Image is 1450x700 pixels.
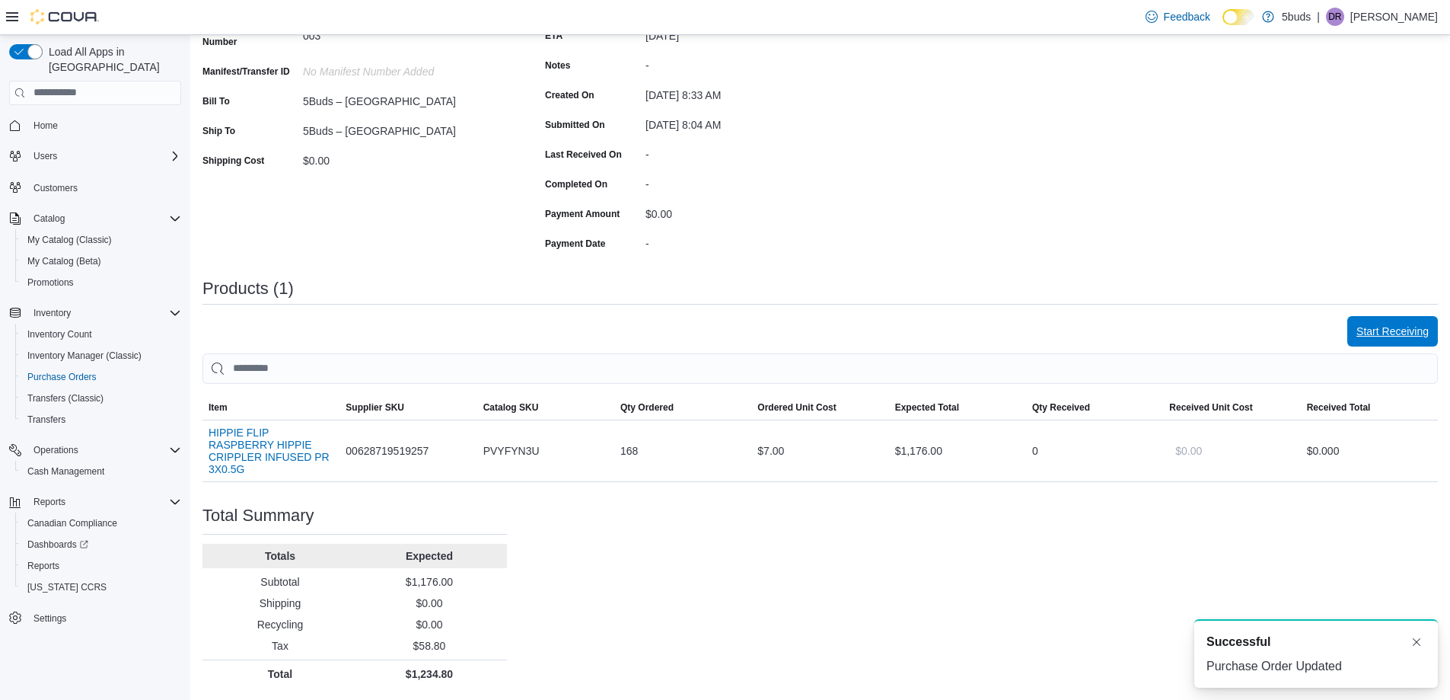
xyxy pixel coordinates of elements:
span: 00628719519257 [346,442,429,460]
div: 168 [614,436,751,466]
a: Canadian Compliance [21,514,123,532]
p: | [1317,8,1320,26]
button: Reports [3,491,187,513]
p: Totals [209,548,352,564]
div: 5Buds – [GEOGRAPHIC_DATA] [303,89,507,107]
a: Inventory Count [21,325,98,344]
button: $0.00 [1169,436,1208,466]
button: Users [27,147,63,165]
h3: Products (1) [202,280,294,298]
label: ETA [545,30,562,42]
span: Dashboards [27,539,88,551]
span: Feedback [1164,9,1210,24]
div: $1,176.00 [889,436,1026,466]
a: Dashboards [15,534,187,555]
div: Purchase Order Updated [1206,657,1426,676]
span: Home [33,120,58,132]
a: Inventory Manager (Classic) [21,347,148,365]
span: DR [1328,8,1341,26]
label: Payment Date [545,238,605,250]
div: $0.00 [303,149,507,167]
span: [US_STATE] CCRS [27,581,107,593]
span: Customers [27,177,181,197]
div: Dawn Richmond [1326,8,1344,26]
span: Expected Total [895,401,959,414]
div: - [645,172,849,190]
h3: Total Summary [202,507,314,525]
a: Customers [27,179,84,197]
span: PVYFYN3U [483,442,540,460]
span: Reports [27,560,59,572]
span: Load All Apps in [GEOGRAPHIC_DATA] [43,44,181,75]
span: Dashboards [21,535,181,554]
p: Expected [358,548,501,564]
span: Transfers [21,411,181,429]
label: Payment Amount [545,208,620,220]
span: Reports [21,557,181,575]
div: 5Buds – [GEOGRAPHIC_DATA] [303,119,507,137]
label: Ship To [202,125,235,137]
div: [DATE] 8:04 AM [645,113,849,131]
p: Tax [209,638,352,654]
span: Promotions [21,273,181,292]
label: Bill To [202,95,230,107]
button: Start Receiving [1347,316,1438,347]
p: $0.00 [358,617,501,632]
span: Customers [33,182,78,194]
button: Reports [15,555,187,577]
p: $1,234.80 [358,666,501,682]
button: Item [202,395,339,420]
span: Reports [33,496,65,508]
button: Home [3,114,187,136]
button: Users [3,145,187,167]
div: - [645,232,849,250]
span: Inventory Count [21,325,181,344]
span: My Catalog (Classic) [27,234,112,246]
button: My Catalog (Classic) [15,229,187,251]
button: Reports [27,493,72,511]
div: - [645,53,849,72]
span: My Catalog (Classic) [21,231,181,249]
span: Inventory Manager (Classic) [27,350,142,362]
label: Shipping Cost [202,155,264,167]
span: Cash Management [27,465,104,478]
button: Qty Ordered [614,395,751,420]
a: Promotions [21,273,80,292]
label: Submitted On [545,119,605,131]
div: $0.00 0 [1307,442,1432,460]
a: [US_STATE] CCRS [21,578,113,596]
span: Inventory Manager (Classic) [21,347,181,365]
button: Ordered Unit Cost [751,395,888,420]
a: Cash Management [21,462,110,481]
span: Promotions [27,276,74,289]
span: Users [33,150,57,162]
button: Inventory [27,304,77,322]
nav: Complex example [9,108,181,669]
p: 5buds [1282,8,1311,26]
span: Purchase Orders [21,368,181,386]
a: My Catalog (Classic) [21,231,118,249]
img: Cova [30,9,99,24]
button: Canadian Compliance [15,513,187,534]
button: [US_STATE] CCRS [15,577,187,598]
span: Canadian Compliance [21,514,181,532]
span: Inventory Count [27,328,92,340]
div: 0 [1026,436,1163,466]
span: Operations [33,444,78,456]
span: Purchase Orders [27,371,97,383]
span: Successful [1206,633,1270,651]
span: Reports [27,493,181,511]
span: Transfers [27,414,65,426]
button: Inventory Count [15,324,187,345]
span: Qty Received [1032,401,1090,414]
span: Canadian Compliance [27,517,117,529]
span: Catalog [27,209,181,228]
button: Supplier SKU [339,395,476,420]
button: Dismiss toast [1407,633,1426,651]
label: Supplier Invoice Number [202,24,297,48]
a: Dashboards [21,535,94,554]
span: Supplier SKU [346,401,404,414]
div: - [645,142,849,161]
span: Catalog SKU [483,401,539,414]
span: Settings [27,609,181,628]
